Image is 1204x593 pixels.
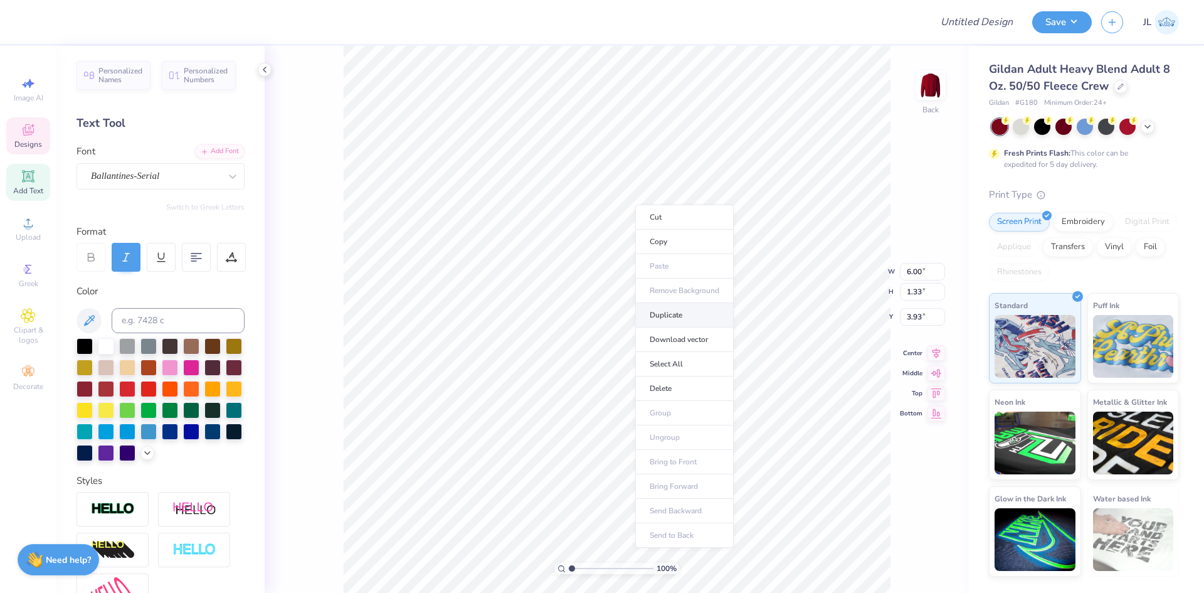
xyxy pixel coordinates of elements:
[1043,238,1093,257] div: Transfers
[46,554,91,566] strong: Need help?
[77,284,245,299] div: Color
[995,395,1025,409] span: Neon Ink
[19,279,38,289] span: Greek
[77,144,95,159] label: Font
[77,115,245,132] div: Text Tool
[635,230,734,254] li: Copy
[6,325,50,345] span: Clipart & logos
[1093,299,1119,312] span: Puff Ink
[635,328,734,352] li: Download vector
[172,543,216,557] img: Negative Space
[900,409,922,418] span: Bottom
[989,98,1009,109] span: Gildan
[14,93,43,103] span: Image AI
[922,104,939,115] div: Back
[989,213,1050,232] div: Screen Print
[1143,10,1179,35] a: JL
[1093,492,1151,505] span: Water based Ink
[635,303,734,328] li: Duplicate
[635,205,734,230] li: Cut
[918,73,943,98] img: Back
[1093,412,1174,474] img: Metallic & Glitter Ink
[900,389,922,398] span: Top
[166,202,245,212] button: Switch to Greek Letters
[1117,213,1178,232] div: Digital Print
[195,144,245,159] div: Add Font
[14,139,42,149] span: Designs
[995,492,1066,505] span: Glow in the Dark Ink
[931,9,1023,35] input: Untitled Design
[1143,15,1151,29] span: JL
[1004,147,1158,170] div: This color can be expedited for 5 day delivery.
[98,67,143,84] span: Personalized Names
[1093,395,1167,409] span: Metallic & Glitter Ink
[1093,508,1174,571] img: Water based Ink
[1097,238,1132,257] div: Vinyl
[13,382,43,392] span: Decorate
[657,563,677,574] span: 100 %
[635,352,734,377] li: Select All
[989,263,1050,282] div: Rhinestones
[184,67,228,84] span: Personalized Numbers
[91,540,135,560] img: 3d Illusion
[172,501,216,517] img: Shadow
[900,369,922,378] span: Middle
[91,502,135,516] img: Stroke
[995,315,1075,378] img: Standard
[1136,238,1165,257] div: Foil
[13,186,43,196] span: Add Text
[635,377,734,401] li: Delete
[1154,10,1179,35] img: Jairo Laqui
[989,61,1170,93] span: Gildan Adult Heavy Blend Adult 8 Oz. 50/50 Fleece Crew
[77,474,245,488] div: Styles
[1053,213,1113,232] div: Embroidery
[995,299,1028,312] span: Standard
[1093,315,1174,378] img: Puff Ink
[995,508,1075,571] img: Glow in the Dark Ink
[989,188,1179,202] div: Print Type
[112,308,245,333] input: e.g. 7428 c
[1004,148,1070,158] strong: Fresh Prints Flash:
[1032,11,1092,33] button: Save
[77,225,246,239] div: Format
[1015,98,1038,109] span: # G180
[989,238,1039,257] div: Applique
[1044,98,1107,109] span: Minimum Order: 24 +
[900,349,922,358] span: Center
[995,412,1075,474] img: Neon Ink
[16,232,41,242] span: Upload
